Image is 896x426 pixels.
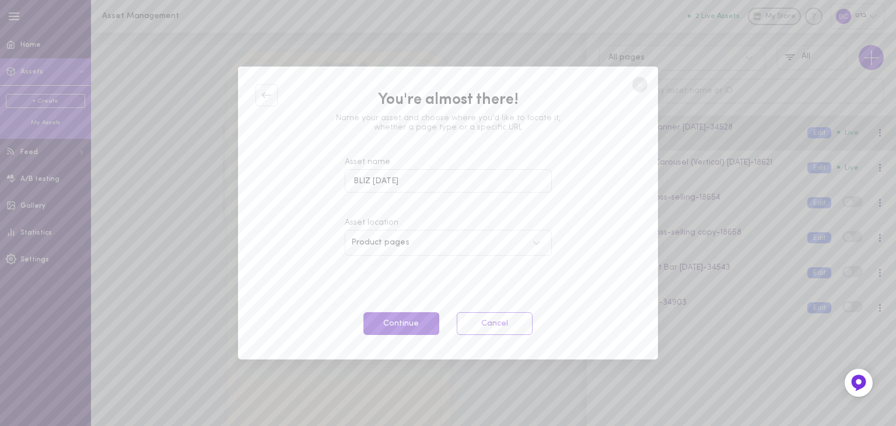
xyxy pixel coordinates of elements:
[457,312,533,335] button: Cancel
[351,239,527,247] div: Product pages
[345,218,552,228] div: Asset location
[262,91,633,109] div: You're almost there!
[363,312,439,335] button: Continue
[850,374,867,392] img: Feedback Button
[262,114,633,134] div: Name your asset and choose where you'd like to locate it, whether a page type or a specific URL
[345,158,552,167] div: Asset name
